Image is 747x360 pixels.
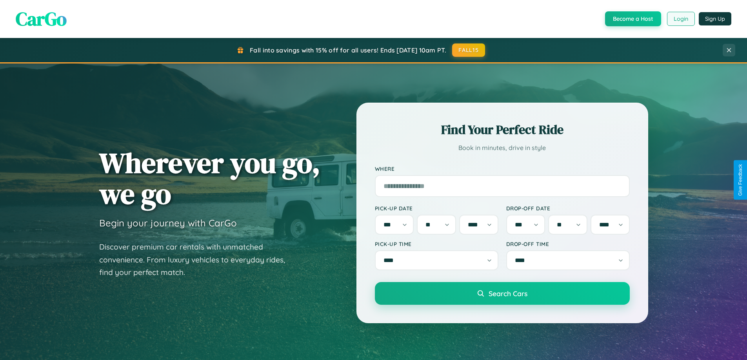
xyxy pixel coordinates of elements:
span: CarGo [16,6,67,32]
div: Give Feedback [738,164,743,196]
button: Sign Up [699,12,731,25]
label: Drop-off Date [506,205,630,212]
label: Drop-off Time [506,241,630,247]
h3: Begin your journey with CarGo [99,217,237,229]
label: Pick-up Time [375,241,498,247]
span: Fall into savings with 15% off for all users! Ends [DATE] 10am PT. [250,46,446,54]
h2: Find Your Perfect Ride [375,121,630,138]
button: Search Cars [375,282,630,305]
span: Search Cars [489,289,527,298]
p: Book in minutes, drive in style [375,142,630,154]
p: Discover premium car rentals with unmatched convenience. From luxury vehicles to everyday rides, ... [99,241,295,279]
label: Pick-up Date [375,205,498,212]
button: Become a Host [605,11,661,26]
label: Where [375,165,630,172]
button: FALL15 [452,43,485,57]
button: Login [667,12,695,26]
h1: Wherever you go, we go [99,147,320,209]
